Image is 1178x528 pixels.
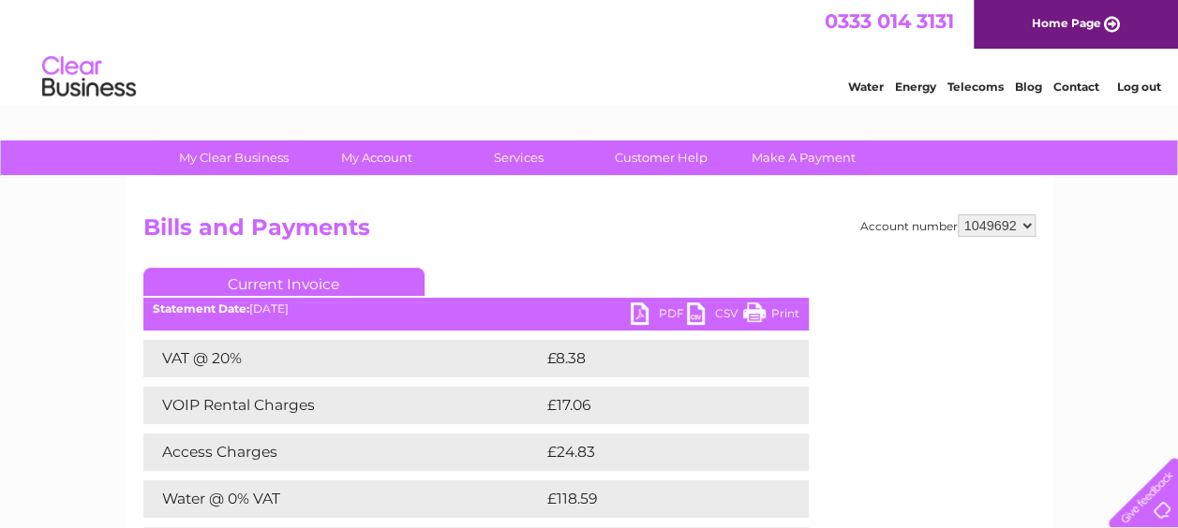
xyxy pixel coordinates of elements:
div: Account number [860,214,1036,237]
td: Water @ 0% VAT [143,480,543,518]
a: Log out [1116,80,1160,94]
td: £118.59 [543,480,773,518]
a: Water [848,80,884,94]
div: [DATE] [143,302,809,315]
a: 0333 014 3131 [825,9,954,33]
a: CSV [687,302,743,330]
td: VOIP Rental Charges [143,387,543,424]
a: Print [743,302,799,330]
td: £17.06 [543,387,769,424]
a: Contact [1053,80,1099,94]
a: Blog [1015,80,1042,94]
a: Customer Help [584,140,738,175]
a: PDF [631,302,687,330]
td: £24.83 [543,433,771,471]
td: VAT @ 20% [143,340,543,377]
a: Current Invoice [143,268,425,296]
div: Clear Business is a trading name of Verastar Limited (registered in [GEOGRAPHIC_DATA] No. 3667643... [147,10,1033,91]
a: My Account [299,140,454,175]
a: Telecoms [947,80,1004,94]
td: Access Charges [143,433,543,471]
b: Statement Date: [153,301,249,315]
img: logo.png [41,49,137,106]
h2: Bills and Payments [143,214,1036,250]
a: My Clear Business [157,140,311,175]
a: Make A Payment [726,140,881,175]
a: Energy [895,80,936,94]
a: Services [441,140,596,175]
td: £8.38 [543,340,765,377]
